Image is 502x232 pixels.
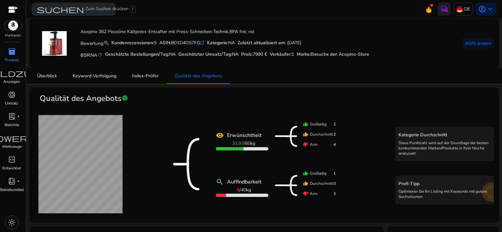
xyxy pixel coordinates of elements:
[111,40,154,46] b: Kundenrezensionen:
[132,74,159,78] span: Index-Prüfer
[253,51,267,57] span: 7990 €
[456,6,463,12] img: de.svg
[2,165,21,171] p: Entwickler
[310,131,333,137] font: Durchschnitt
[333,142,336,147] span: 4
[241,187,246,193] span: 40
[399,132,491,138] h5: Kategorie Durchschnitt
[310,181,333,186] font: Durchschnitt
[178,52,239,57] h5: Geschätzter Umsatz/Tag:
[40,93,122,104] span: Qualität des Angebots
[42,31,67,56] img: 41pf4j55QcL._AC_US100_.jpg
[237,187,251,193] span: / kg
[159,40,200,46] font: B01D4O57FG
[311,51,369,57] span: Besuche den Acopino-Store
[232,51,239,57] span: NA
[2,144,22,149] p: Werkzeuge
[105,52,176,57] h5: Geschätzte Bestellungen/Tag:
[333,131,336,137] span: 2
[8,219,16,226] span: light_mode
[310,191,317,197] font: Arm
[232,140,244,146] b: 31.97
[464,3,470,15] p: DE
[216,178,224,186] mat-icon: search
[232,140,255,146] span: / kg
[130,6,136,13] span: /
[303,191,308,196] mat-icon: thumb_down
[80,52,97,58] font: BSR:
[159,40,171,46] b: ASIN:
[91,52,97,58] span: NA
[207,40,228,46] b: Kategorie:
[399,140,491,156] p: Diese Punktzahl wird auf der Grundlage der besten konkurrierenden Marken/Produkte in Ihrer Nische...
[478,5,486,13] span: account_circle
[310,121,327,127] font: Großartig
[310,170,327,176] font: Großartig
[5,122,19,128] p: Berichte
[5,33,21,38] p: Marktplatz
[227,178,262,186] b: Auffindbarkeit
[399,181,491,187] h5: Profi-Tipp
[333,191,336,197] span: 3
[227,131,262,139] b: Erwünschtheit
[303,181,308,186] mat-icon: thumb_up
[297,51,310,57] span: Marke
[3,79,20,85] p: Anzeigen
[8,112,16,120] span: lab_profile
[297,51,369,57] font: :
[85,6,128,13] font: Zum Suchen drücken
[207,39,235,46] div: NA
[5,100,18,106] p: Umsatz
[310,142,317,147] font: Arm
[4,21,22,30] img: amazon.svg
[237,187,240,193] b: 8
[216,131,224,139] mat-icon: remove_red_eye
[486,5,494,13] span: keyboard_arrow_down
[333,121,336,127] span: 2
[80,29,369,35] h4: Acopino 362 Piccolino Kaltpress-Entsafter mit Press-Schnecken-Technik,BPA frei, rot
[97,52,103,58] mat-icon: refresh
[8,177,16,185] span: book_4
[303,142,308,147] mat-icon: thumb_down
[333,181,336,186] span: 0
[122,95,128,101] span: Info
[169,51,176,57] span: NA
[238,40,285,46] b: Zuletzt aktualisiert am
[80,40,104,47] font: Bewertung:
[5,57,19,63] p: Produkt
[245,140,250,146] span: 60
[333,170,336,176] span: 1
[17,115,20,118] span: fiber_manual_record
[8,91,16,99] span: donut_small
[37,74,57,78] span: Überblick
[303,122,308,127] mat-icon: thumb_up
[462,38,494,48] button: ASIN ändern
[303,171,308,176] mat-icon: thumb_up
[37,5,84,13] span: suchen
[303,132,308,137] mat-icon: thumb_up
[399,189,491,199] p: Optimieren Sie Ihr Listing mit Keywords mit gutem Suchvolumen
[465,40,491,47] span: ASIN ändern
[17,180,20,183] span: fiber_manual_record
[241,51,267,57] font: Preis:
[174,74,222,78] span: Qualität des Angebots
[238,39,301,46] div: : [DATE]
[73,74,116,78] span: Keyword-Verfolgung
[8,156,16,164] span: code_blocks
[111,39,157,46] div: 5
[291,51,294,57] span: 1
[270,52,294,57] h5: Verkäufer:
[8,48,16,55] span: inventory_2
